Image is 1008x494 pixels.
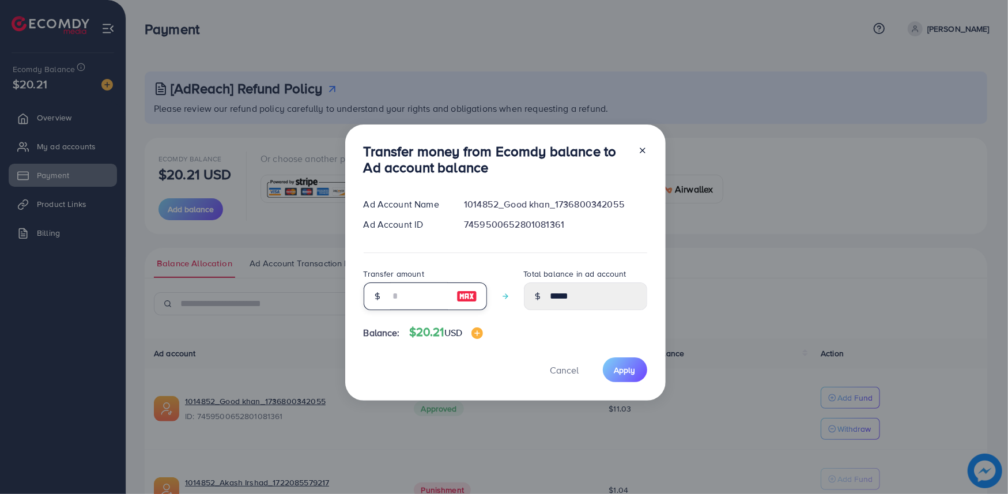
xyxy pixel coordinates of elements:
[524,268,626,280] label: Total balance in ad account
[364,326,400,340] span: Balance:
[536,357,594,382] button: Cancel
[471,327,483,339] img: image
[354,198,455,211] div: Ad Account Name
[603,357,647,382] button: Apply
[455,218,656,231] div: 7459500652801081361
[364,268,424,280] label: Transfer amount
[550,364,579,376] span: Cancel
[456,289,477,303] img: image
[614,364,636,376] span: Apply
[455,198,656,211] div: 1014852_Good khan_1736800342055
[444,326,462,339] span: USD
[364,143,629,176] h3: Transfer money from Ecomdy balance to Ad account balance
[354,218,455,231] div: Ad Account ID
[409,325,483,340] h4: $20.21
